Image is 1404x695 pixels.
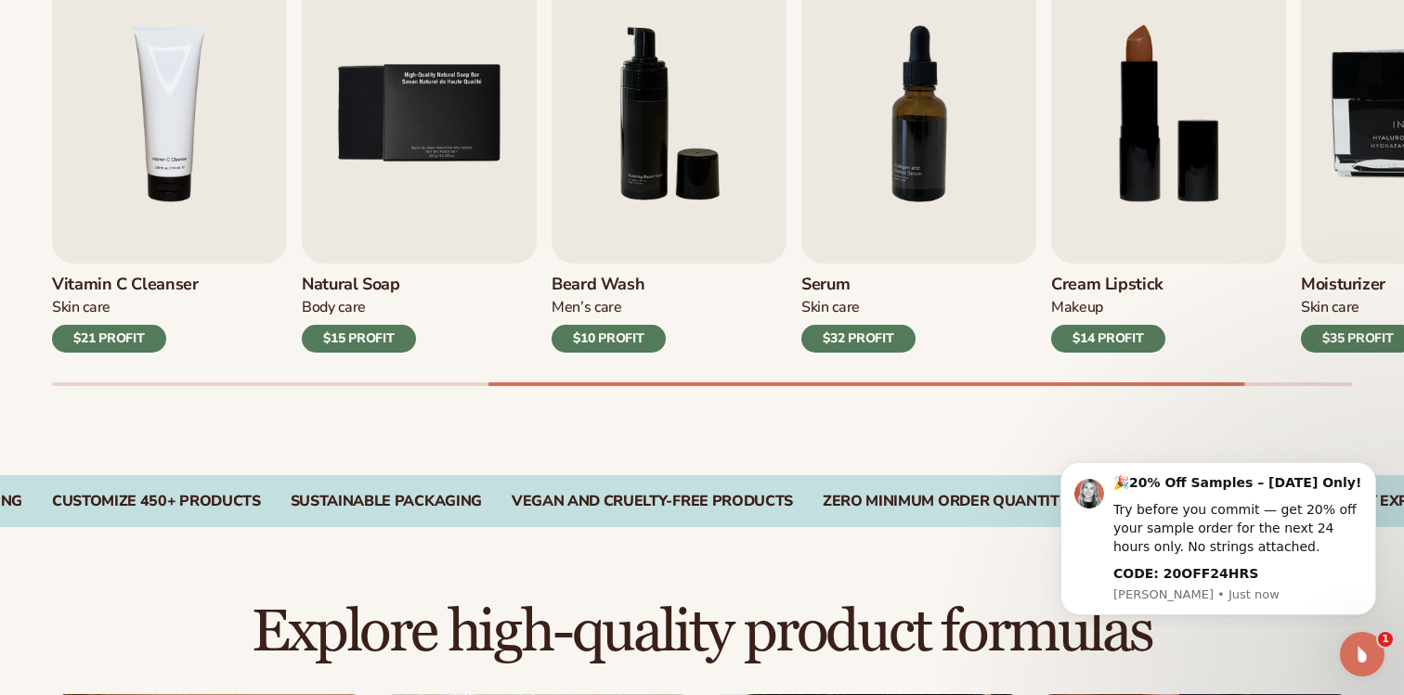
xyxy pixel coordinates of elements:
[1033,445,1404,626] iframe: Intercom notifications message
[1051,298,1165,317] div: Makeup
[801,298,916,317] div: Skin Care
[302,325,416,353] div: $15 PROFIT
[52,325,166,353] div: $21 PROFIT
[552,325,666,353] div: $10 PROFIT
[823,493,1082,510] div: ZERO MINIMUM ORDER QUANTITIES
[52,275,199,295] h3: Vitamin C Cleanser
[801,275,916,295] h3: Serum
[52,493,261,510] div: CUSTOMIZE 450+ PRODUCTS
[552,298,666,317] div: Men’s Care
[1378,632,1393,647] span: 1
[1340,632,1384,676] iframe: Intercom live chat
[302,298,416,317] div: Body Care
[1051,275,1165,295] h3: Cream Lipstick
[52,601,1352,663] h2: Explore high-quality product formulas
[291,493,482,510] div: SUSTAINABLE PACKAGING
[801,325,916,353] div: $32 PROFIT
[52,298,199,317] div: Skin Care
[512,493,793,510] div: VEGAN AND CRUELTY-FREE PRODUCTS
[302,275,416,295] h3: Natural Soap
[1051,325,1165,353] div: $14 PROFIT
[552,275,666,295] h3: Beard Wash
